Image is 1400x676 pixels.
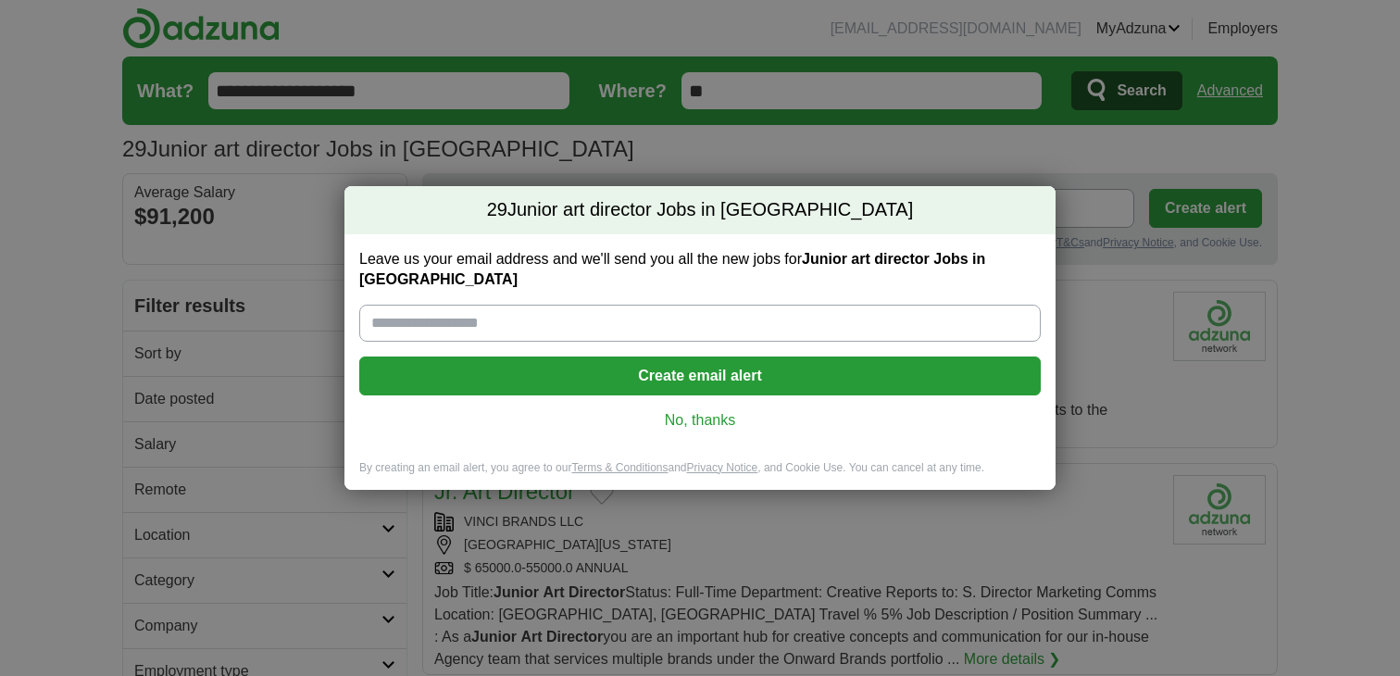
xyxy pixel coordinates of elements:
a: Privacy Notice [687,461,758,474]
a: No, thanks [374,410,1026,431]
a: Terms & Conditions [571,461,668,474]
h2: Junior art director Jobs in [GEOGRAPHIC_DATA] [344,186,1056,234]
div: By creating an email alert, you agree to our and , and Cookie Use. You can cancel at any time. [344,460,1056,491]
button: Create email alert [359,357,1041,395]
span: 29 [487,197,507,223]
strong: Junior art director Jobs in [GEOGRAPHIC_DATA] [359,251,985,287]
label: Leave us your email address and we'll send you all the new jobs for [359,249,1041,290]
